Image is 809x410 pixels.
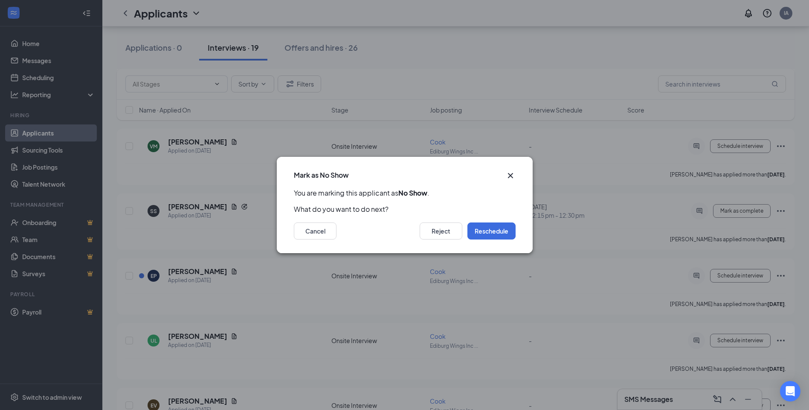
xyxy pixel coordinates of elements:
p: You are marking this applicant as . [294,188,516,198]
div: Open Intercom Messenger [780,381,800,401]
button: Reject [420,222,462,240]
button: Reschedule [467,222,516,240]
p: What do you want to do next? [294,205,516,214]
button: Close [505,170,516,181]
b: No Show [398,188,427,197]
h3: Mark as No Show [294,170,349,180]
svg: Cross [505,170,516,181]
button: Cancel [294,222,336,240]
